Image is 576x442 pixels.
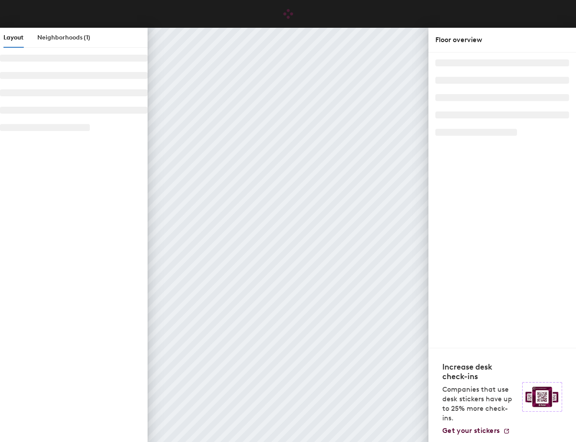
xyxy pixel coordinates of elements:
[37,34,90,41] span: Neighborhoods (1)
[442,426,500,435] span: Get your stickers
[522,382,562,412] img: Sticker logo
[442,385,517,423] p: Companies that use desk stickers have up to 25% more check-ins.
[435,35,569,45] div: Floor overview
[442,362,517,381] h4: Increase desk check-ins
[3,34,23,41] span: Layout
[442,426,510,435] a: Get your stickers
